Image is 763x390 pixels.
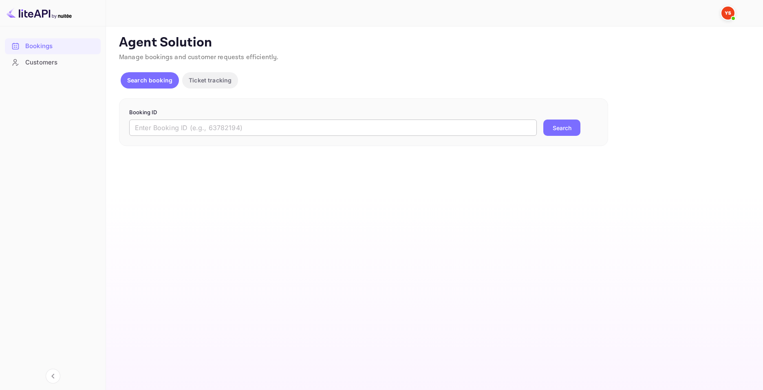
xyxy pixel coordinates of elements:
[119,35,748,51] p: Agent Solution
[5,55,101,71] div: Customers
[129,109,598,117] p: Booking ID
[543,120,580,136] button: Search
[119,53,279,62] span: Manage bookings and customer requests efficiently.
[25,42,97,51] div: Bookings
[7,7,72,20] img: LiteAPI logo
[5,38,101,53] a: Bookings
[5,38,101,54] div: Bookings
[129,120,537,136] input: Enter Booking ID (e.g., 63782194)
[721,7,734,20] img: Yandex Support
[5,55,101,70] a: Customers
[127,76,172,84] p: Search booking
[189,76,232,84] p: Ticket tracking
[46,369,60,383] button: Collapse navigation
[25,58,97,67] div: Customers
